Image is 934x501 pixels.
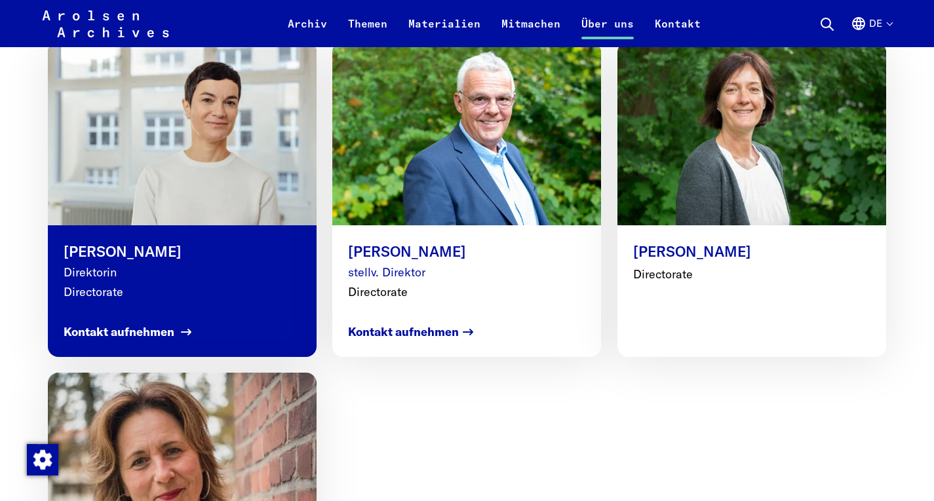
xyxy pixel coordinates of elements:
nav: Primär [277,8,711,39]
img: Floriane Azoulay [34,33,330,234]
a: Über uns [571,16,644,47]
a: Mitmachen [491,16,571,47]
p: stellv. Direktor [348,264,585,282]
a: Materialien [398,16,491,47]
p: Directorate [64,283,301,301]
img: Martina Quehl [617,42,886,225]
p: [PERSON_NAME] [633,241,870,263]
img: Steffen Baumheier [332,42,601,225]
button: Deutsch, Sprachauswahl [851,16,892,47]
a: Archiv [277,16,338,47]
a: Kontakt aufnehmen [348,324,476,341]
a: Kontakt aufnehmen [64,324,191,341]
p: Directorate [348,283,585,301]
p: Directorate [633,265,870,283]
p: Direktorin [64,264,301,282]
strong: Kontakt aufnehmen [348,324,459,341]
p: [PERSON_NAME] [348,241,585,263]
a: Kontakt [644,16,711,47]
a: Themen [338,16,398,47]
p: [PERSON_NAME] [64,241,301,263]
strong: Kontakt aufnehmen [64,324,174,341]
img: Zustimmung ändern [27,444,58,475]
